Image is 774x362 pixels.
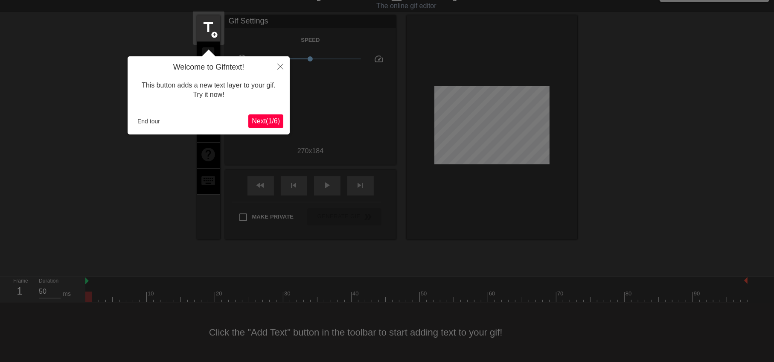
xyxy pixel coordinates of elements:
[248,114,283,128] button: Next
[271,56,290,76] button: Close
[134,63,283,72] h4: Welcome to Gifntext!
[252,117,280,125] span: Next ( 1 / 6 )
[134,72,283,108] div: This button adds a new text layer to your gif. Try it now!
[134,115,163,128] button: End tour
